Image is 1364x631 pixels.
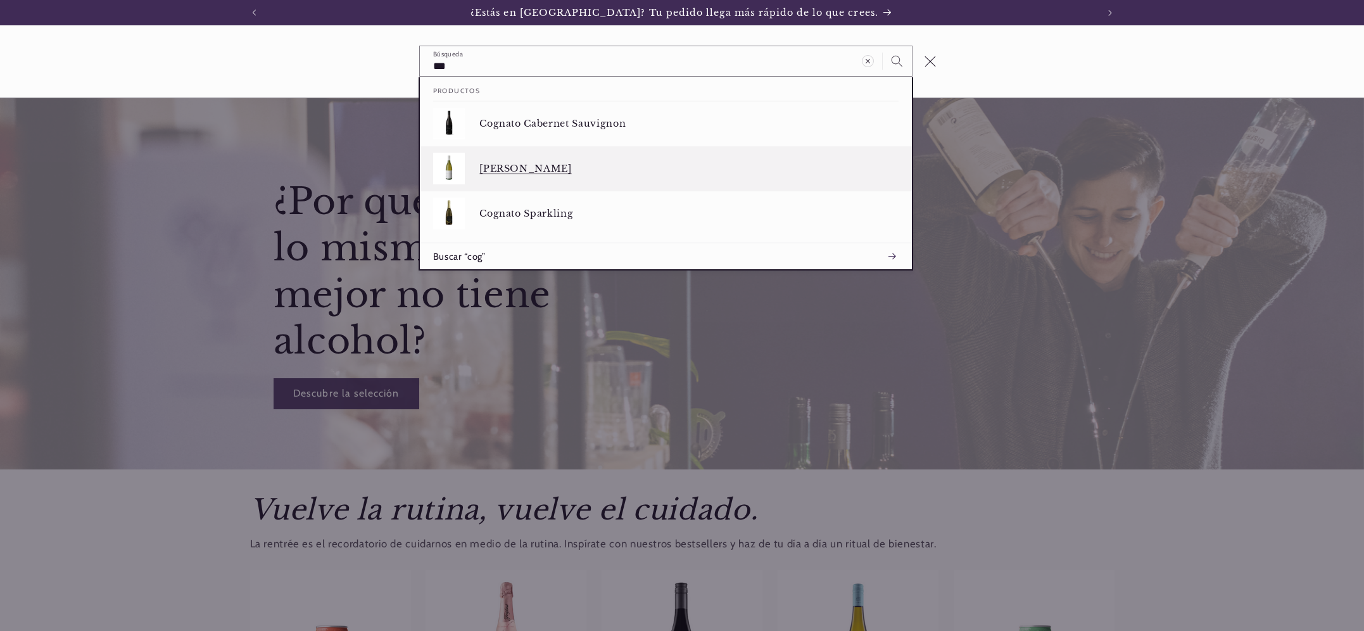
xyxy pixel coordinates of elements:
[479,118,899,129] p: Cognato Cabernet Sauvignon
[420,146,912,191] a: [PERSON_NAME]
[433,108,465,139] img: Cognato Cabernet Sauvignon
[420,101,912,146] a: Cognato Cabernet Sauvignon
[916,47,945,76] button: Cerrar
[433,250,486,263] span: Buscar “cog”
[470,7,878,18] span: ¿Estás en [GEOGRAPHIC_DATA]? Tu pedido llega más rápido de lo que crees.
[433,198,465,229] img: Cognato Sparkling
[433,153,465,184] img: Cognato Chenin Blanc
[853,46,882,75] button: Borrar término de búsqueda
[479,163,899,174] p: [PERSON_NAME]
[420,191,912,236] a: Cognato Sparkling
[433,77,899,101] h2: Productos
[883,46,912,75] button: Búsqueda
[479,208,899,219] p: Cognato Sparkling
